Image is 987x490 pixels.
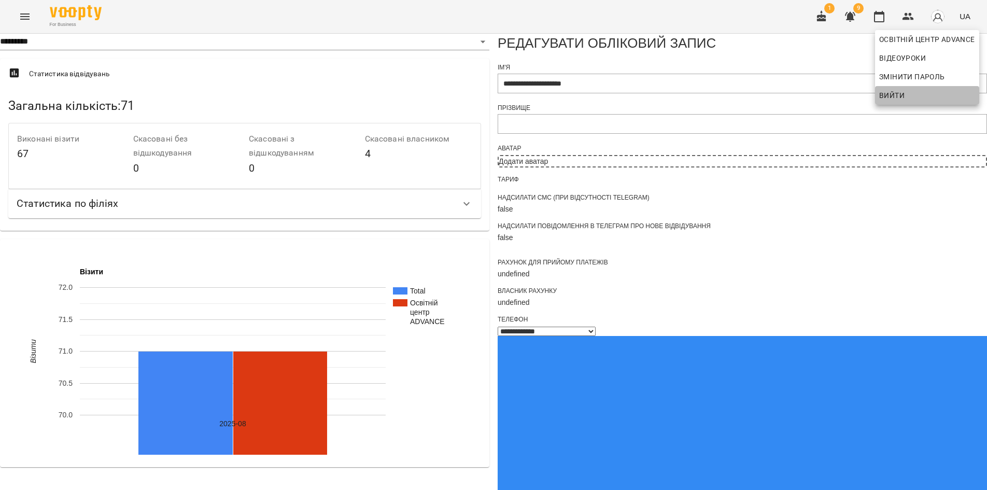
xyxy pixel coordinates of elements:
a: Змінити пароль [875,67,979,86]
span: Вийти [879,89,905,102]
span: Освітній центр ADVANCE [879,33,975,46]
span: Змінити пароль [879,71,975,83]
button: Вийти [875,86,979,105]
span: Відеоуроки [879,52,926,64]
a: Освітній центр ADVANCE [875,30,979,49]
a: Відеоуроки [875,49,930,67]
